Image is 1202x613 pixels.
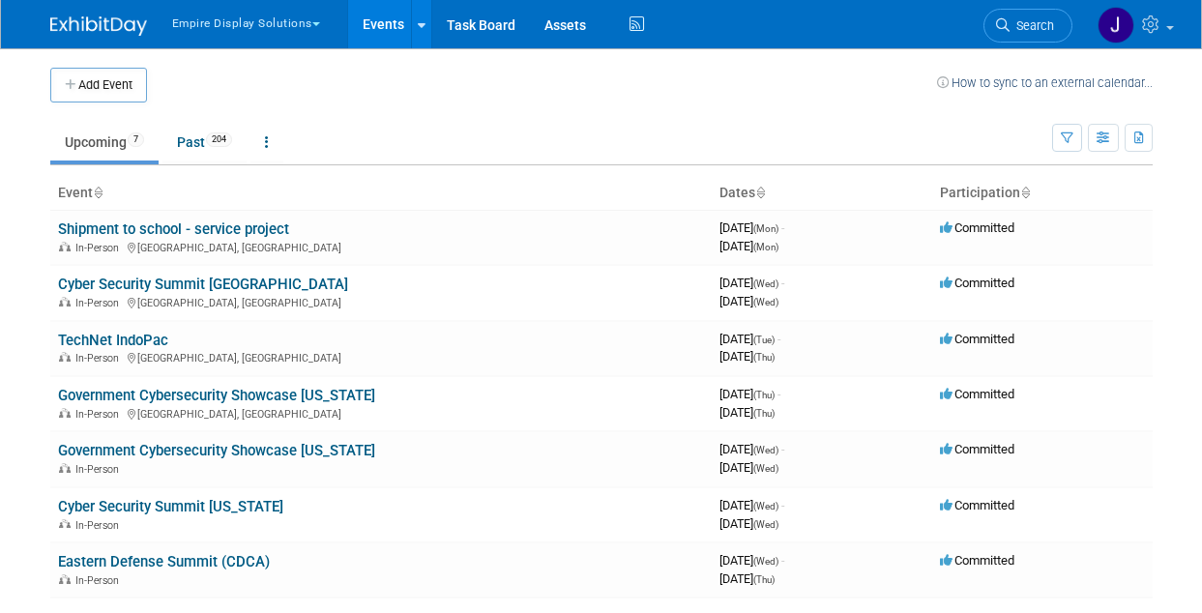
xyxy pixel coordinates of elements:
[753,574,775,585] span: (Thu)
[719,220,784,235] span: [DATE]
[719,553,784,568] span: [DATE]
[719,294,778,308] span: [DATE]
[58,442,375,459] a: Government Cybersecurity Showcase [US_STATE]
[1020,185,1030,200] a: Sort by Participation Type
[753,297,778,307] span: (Wed)
[753,278,778,289] span: (Wed)
[781,553,784,568] span: -
[75,297,125,309] span: In-Person
[940,387,1014,401] span: Committed
[719,387,780,401] span: [DATE]
[58,332,168,349] a: TechNet IndoPac
[58,239,704,254] div: [GEOGRAPHIC_DATA], [GEOGRAPHIC_DATA]
[940,332,1014,346] span: Committed
[50,177,712,210] th: Event
[58,498,283,515] a: Cyber Security Summit [US_STATE]
[162,124,247,161] a: Past204
[781,498,784,512] span: -
[59,242,71,251] img: In-Person Event
[753,519,778,530] span: (Wed)
[719,516,778,531] span: [DATE]
[719,276,784,290] span: [DATE]
[940,498,1014,512] span: Committed
[753,335,775,345] span: (Tue)
[719,442,784,456] span: [DATE]
[59,463,71,473] img: In-Person Event
[1098,7,1134,44] img: Jessica Luyster
[940,220,1014,235] span: Committed
[940,276,1014,290] span: Committed
[719,349,775,364] span: [DATE]
[712,177,932,210] th: Dates
[50,16,147,36] img: ExhibitDay
[753,390,775,400] span: (Thu)
[753,352,775,363] span: (Thu)
[719,405,775,420] span: [DATE]
[75,408,125,421] span: In-Person
[937,75,1153,90] a: How to sync to an external calendar...
[781,220,784,235] span: -
[932,177,1153,210] th: Participation
[206,132,232,147] span: 204
[777,332,780,346] span: -
[58,294,704,309] div: [GEOGRAPHIC_DATA], [GEOGRAPHIC_DATA]
[75,463,125,476] span: In-Person
[940,553,1014,568] span: Committed
[59,297,71,306] img: In-Person Event
[59,574,71,584] img: In-Person Event
[753,556,778,567] span: (Wed)
[128,132,144,147] span: 7
[58,387,375,404] a: Government Cybersecurity Showcase [US_STATE]
[59,408,71,418] img: In-Person Event
[75,519,125,532] span: In-Person
[719,498,784,512] span: [DATE]
[719,239,778,253] span: [DATE]
[58,220,289,238] a: Shipment to school - service project
[93,185,103,200] a: Sort by Event Name
[781,276,784,290] span: -
[50,68,147,102] button: Add Event
[753,445,778,455] span: (Wed)
[59,352,71,362] img: In-Person Event
[75,352,125,365] span: In-Person
[1010,18,1054,33] span: Search
[781,442,784,456] span: -
[58,276,348,293] a: Cyber Security Summit [GEOGRAPHIC_DATA]
[59,519,71,529] img: In-Person Event
[940,442,1014,456] span: Committed
[719,460,778,475] span: [DATE]
[755,185,765,200] a: Sort by Start Date
[719,332,780,346] span: [DATE]
[58,349,704,365] div: [GEOGRAPHIC_DATA], [GEOGRAPHIC_DATA]
[50,124,159,161] a: Upcoming7
[58,405,704,421] div: [GEOGRAPHIC_DATA], [GEOGRAPHIC_DATA]
[75,242,125,254] span: In-Person
[719,571,775,586] span: [DATE]
[777,387,780,401] span: -
[753,223,778,234] span: (Mon)
[753,463,778,474] span: (Wed)
[753,242,778,252] span: (Mon)
[58,553,270,570] a: Eastern Defense Summit (CDCA)
[983,9,1072,43] a: Search
[753,408,775,419] span: (Thu)
[75,574,125,587] span: In-Person
[753,501,778,511] span: (Wed)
